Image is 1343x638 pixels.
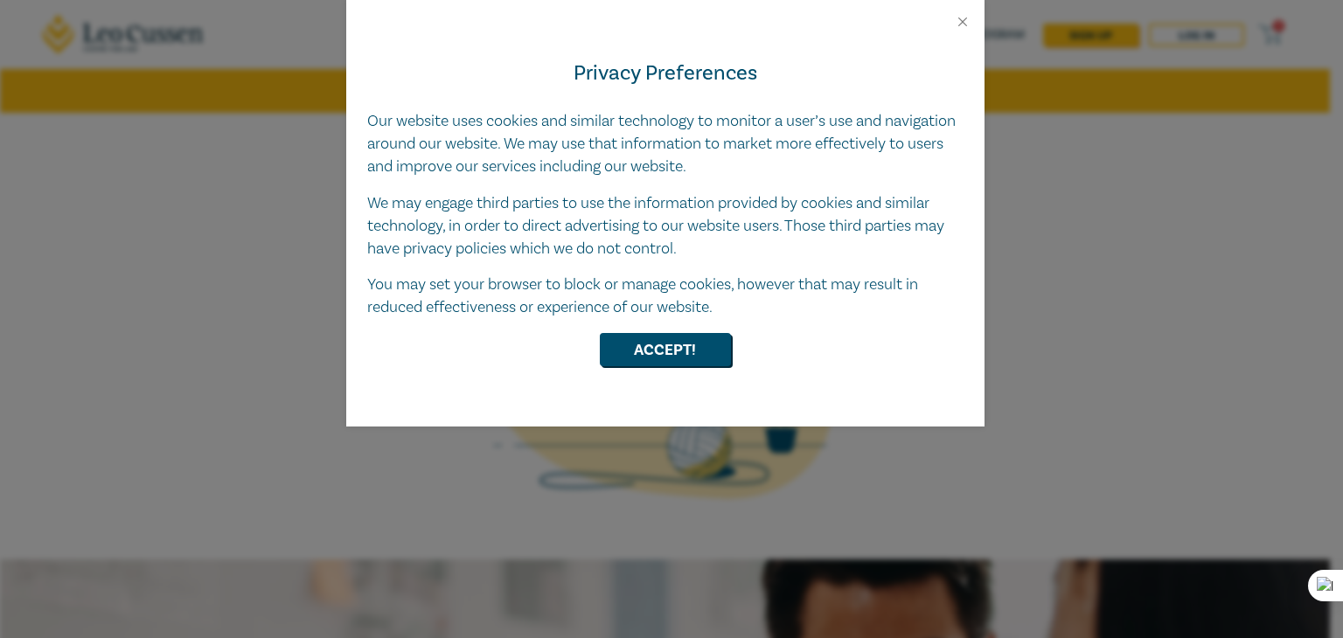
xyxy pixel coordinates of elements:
button: Accept! [600,333,731,366]
p: You may set your browser to block or manage cookies, however that may result in reduced effective... [367,274,964,319]
p: We may engage third parties to use the information provided by cookies and similar technology, in... [367,192,964,260]
p: Our website uses cookies and similar technology to monitor a user’s use and navigation around our... [367,110,964,178]
button: Close [955,14,971,30]
h4: Privacy Preferences [367,58,964,89]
